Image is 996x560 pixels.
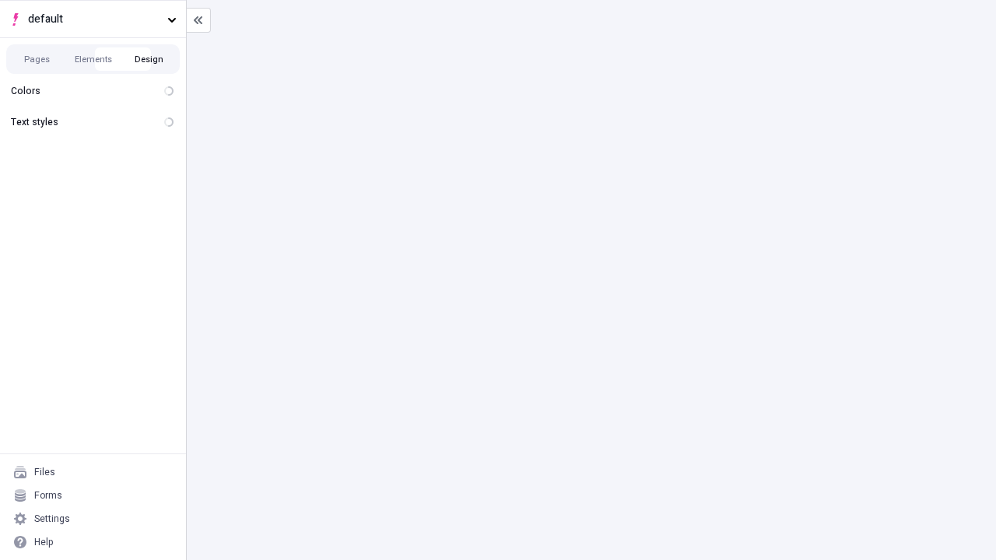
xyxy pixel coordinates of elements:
[34,536,54,548] div: Help
[11,116,153,128] div: Text styles
[121,47,177,71] button: Design
[34,489,62,502] div: Forms
[34,466,55,478] div: Files
[28,11,161,28] span: default
[9,47,65,71] button: Pages
[34,513,70,525] div: Settings
[11,85,153,97] div: Colors
[65,47,121,71] button: Elements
